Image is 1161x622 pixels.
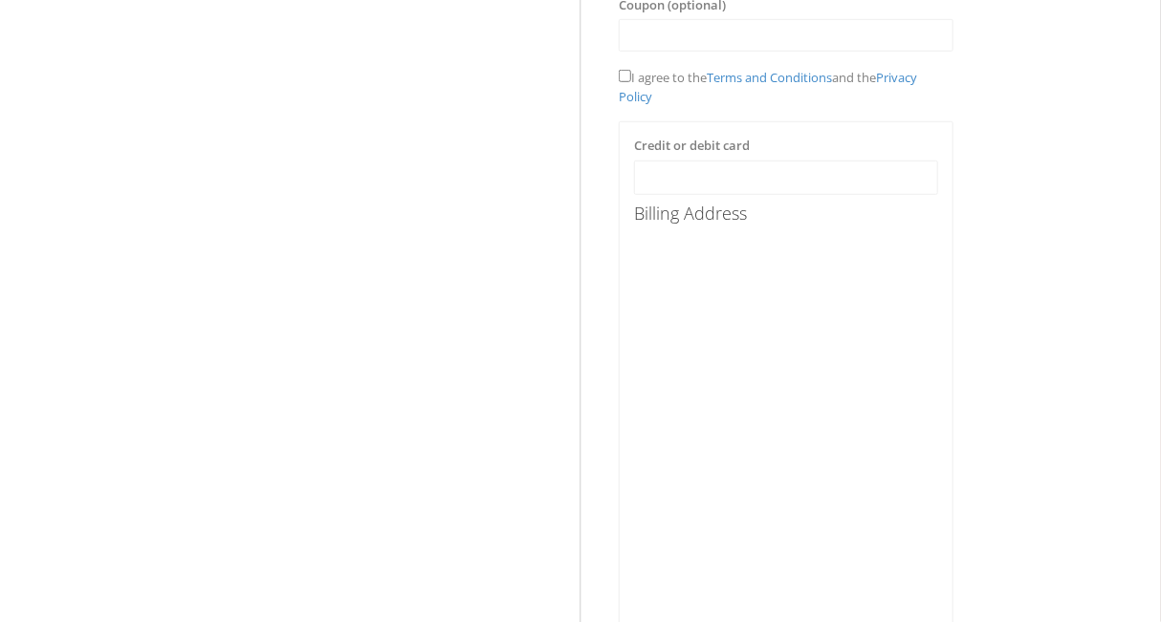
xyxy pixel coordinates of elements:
[619,69,917,105] a: Privacy Policy
[619,69,917,105] span: I agree to the and the
[646,170,926,186] iframe: Secure card payment input frame
[707,69,832,86] a: Terms and Conditions
[634,204,938,224] h4: Billing Address
[634,137,750,156] label: Credit or debit card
